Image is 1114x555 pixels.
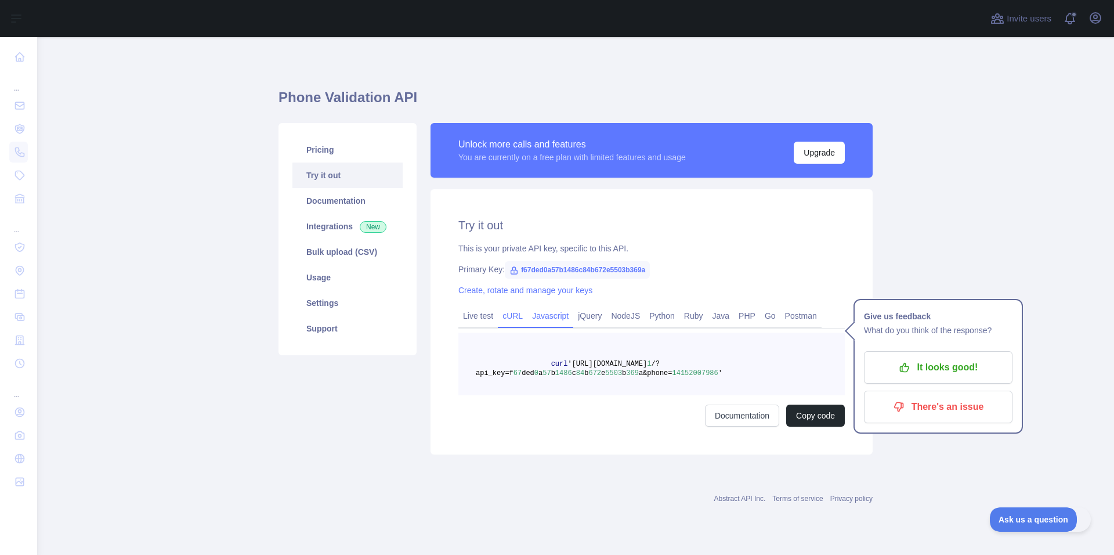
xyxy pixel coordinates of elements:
div: ... [9,70,28,93]
span: 84 [576,369,584,377]
div: Primary Key: [458,264,845,275]
a: Java [708,307,735,325]
a: Documentation [705,405,779,427]
a: Javascript [527,307,573,325]
span: b [551,369,555,377]
h2: Try it out [458,217,845,233]
h1: Give us feedback [864,309,1012,323]
h1: Phone Validation API [278,88,873,116]
a: Documentation [292,188,403,214]
span: 672 [588,369,601,377]
span: f67ded0a57b1486c84b672e5503b369a [505,261,650,279]
button: Upgrade [794,142,845,164]
a: Create, rotate and manage your keys [458,286,592,295]
span: ' [718,369,722,377]
a: Go [760,307,780,325]
a: PHP [734,307,760,325]
span: 0 [534,369,538,377]
span: b [622,369,626,377]
span: 1 [647,360,651,368]
span: c [572,369,576,377]
a: Pricing [292,137,403,163]
span: b [584,369,588,377]
a: Postman [780,307,822,325]
a: Python [645,307,679,325]
div: You are currently on a free plan with limited features and usage [458,152,686,163]
a: NodeJS [606,307,645,325]
div: ... [9,376,28,399]
a: Live test [458,307,498,325]
div: This is your private API key, specific to this API. [458,243,845,254]
div: ... [9,211,28,235]
a: Privacy policy [830,495,873,503]
span: ded [522,369,534,377]
iframe: Toggle Customer Support [990,507,1091,532]
span: New [360,221,386,233]
span: 369 [626,369,639,377]
span: 14152007986 [672,369,718,377]
span: 57 [542,369,551,377]
span: curl [551,360,568,368]
span: a&phone= [639,369,672,377]
a: Terms of service [772,495,823,503]
a: Settings [292,290,403,316]
a: Try it out [292,163,403,188]
span: 5503 [605,369,622,377]
a: Abstract API Inc. [714,495,766,503]
a: Usage [292,265,403,290]
span: 67 [513,369,522,377]
span: '[URL][DOMAIN_NAME] [567,360,647,368]
span: e [601,369,605,377]
p: What do you think of the response? [864,323,1012,337]
button: Copy code [786,405,845,427]
a: Support [292,316,403,341]
div: Unlock more calls and features [458,138,686,152]
a: Ruby [679,307,708,325]
span: 1486 [555,369,572,377]
a: jQuery [573,307,606,325]
button: Invite users [988,9,1054,28]
a: cURL [498,307,527,325]
a: Integrations New [292,214,403,239]
span: a [538,369,542,377]
span: Invite users [1007,12,1051,26]
a: Bulk upload (CSV) [292,239,403,265]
